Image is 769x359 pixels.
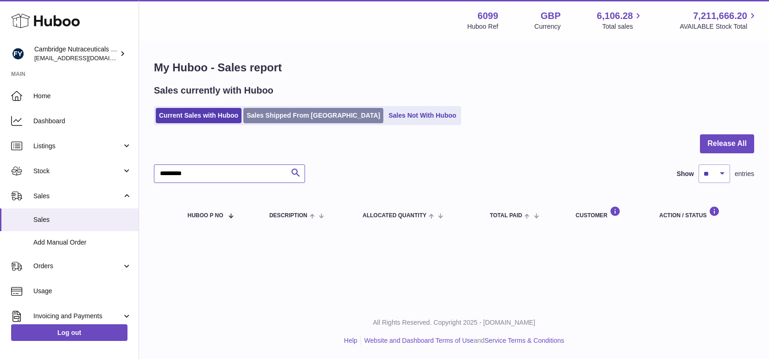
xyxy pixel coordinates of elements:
[154,60,754,75] h1: My Huboo - Sales report
[154,84,273,97] h2: Sales currently with Huboo
[677,170,694,178] label: Show
[33,192,122,201] span: Sales
[484,337,564,344] a: Service Terms & Conditions
[34,45,118,63] div: Cambridge Nutraceuticals Ltd
[693,10,747,22] span: 7,211,666.20
[33,215,132,224] span: Sales
[146,318,762,327] p: All Rights Reserved. Copyright 2025 - [DOMAIN_NAME]
[597,10,644,31] a: 6,106.28 Total sales
[33,92,132,101] span: Home
[344,337,357,344] a: Help
[602,22,643,31] span: Total sales
[680,22,758,31] span: AVAILABLE Stock Total
[540,10,560,22] strong: GBP
[11,47,25,61] img: huboo@camnutra.com
[33,117,132,126] span: Dashboard
[735,170,754,178] span: entries
[659,206,745,219] div: Action / Status
[33,262,122,271] span: Orders
[364,337,474,344] a: Website and Dashboard Terms of Use
[33,167,122,176] span: Stock
[385,108,459,123] a: Sales Not With Huboo
[33,287,132,296] span: Usage
[34,54,136,62] span: [EMAIL_ADDRESS][DOMAIN_NAME]
[243,108,383,123] a: Sales Shipped From [GEOGRAPHIC_DATA]
[156,108,242,123] a: Current Sales with Huboo
[33,238,132,247] span: Add Manual Order
[597,10,633,22] span: 6,106.28
[680,10,758,31] a: 7,211,666.20 AVAILABLE Stock Total
[11,324,127,341] a: Log out
[362,213,426,219] span: ALLOCATED Quantity
[33,142,122,151] span: Listings
[269,213,307,219] span: Description
[477,10,498,22] strong: 6099
[700,134,754,153] button: Release All
[576,206,641,219] div: Customer
[467,22,498,31] div: Huboo Ref
[33,312,122,321] span: Invoicing and Payments
[187,213,223,219] span: Huboo P no
[534,22,561,31] div: Currency
[361,336,564,345] li: and
[490,213,522,219] span: Total paid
